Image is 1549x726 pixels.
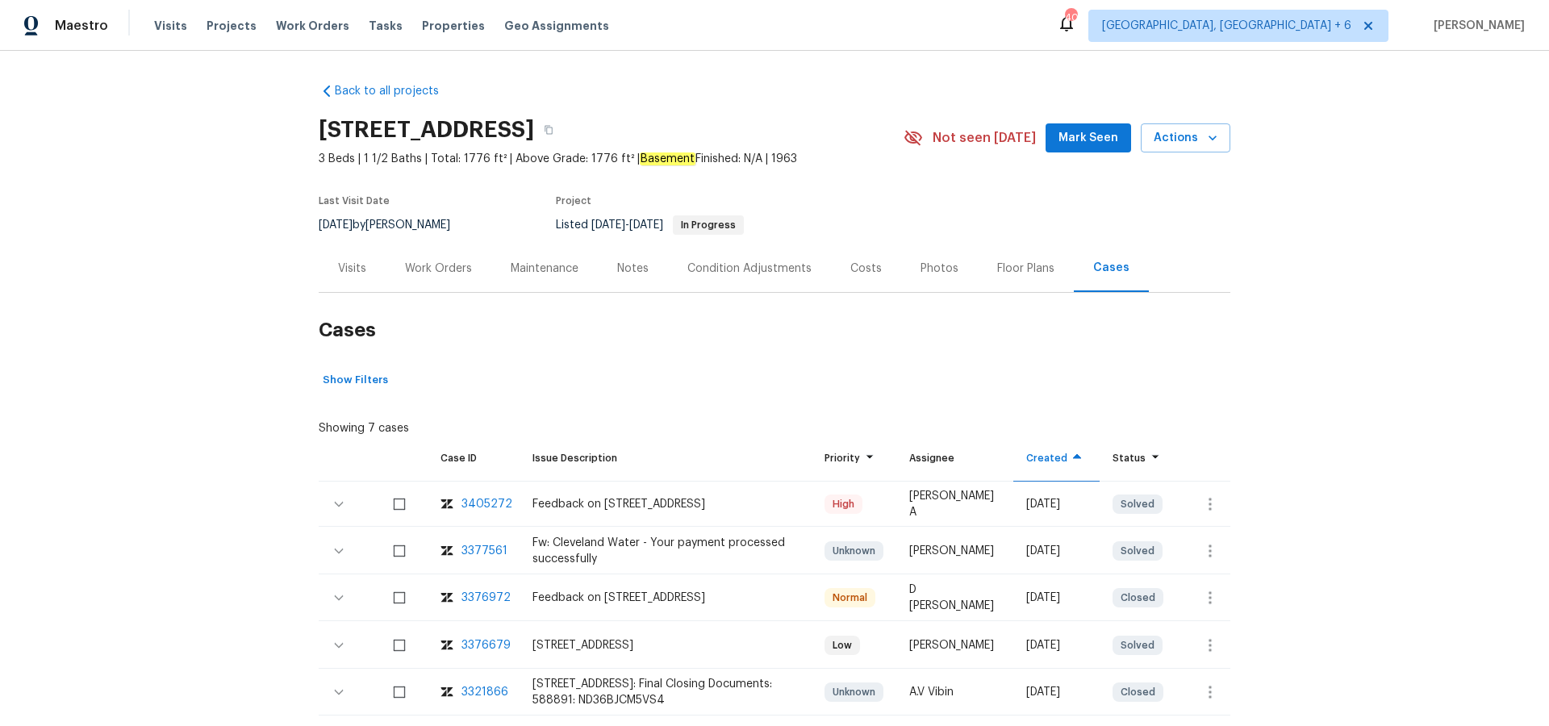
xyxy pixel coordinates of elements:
div: Visits [338,261,366,277]
span: [DATE] [629,219,663,231]
div: Floor Plans [997,261,1054,277]
span: [GEOGRAPHIC_DATA], [GEOGRAPHIC_DATA] + 6 [1102,18,1351,34]
div: [STREET_ADDRESS] [532,637,799,653]
div: Notes [617,261,649,277]
div: [DATE] [1026,590,1087,606]
h2: Cases [319,293,1230,368]
div: [STREET_ADDRESS]: Final Closing Documents: 588891: ND36BJCM5VS4 [532,676,799,708]
div: Maintenance [511,261,578,277]
button: Copy Address [534,115,563,144]
img: zendesk-icon [440,637,453,653]
div: Work Orders [405,261,472,277]
span: Maestro [55,18,108,34]
span: Unknown [826,543,882,559]
div: [PERSON_NAME] [909,637,1000,653]
div: 3376972 [461,590,511,606]
span: Show Filters [323,371,388,390]
div: Cases [1093,260,1129,276]
span: Actions [1154,128,1217,148]
div: [DATE] [1026,496,1087,512]
button: Actions [1141,123,1230,153]
div: Issue Description [532,450,799,466]
span: Closed [1114,590,1162,606]
div: 3376679 [461,637,511,653]
a: zendesk-icon3321866 [440,684,507,700]
div: 3405272 [461,496,512,512]
span: Solved [1114,496,1161,512]
span: Work Orders [276,18,349,34]
span: Properties [422,18,485,34]
div: Assignee [909,450,1000,466]
img: zendesk-icon [440,496,453,512]
a: zendesk-icon3377561 [440,543,507,559]
a: zendesk-icon3405272 [440,496,507,512]
span: Unknown [826,684,882,700]
div: 3321866 [461,684,508,700]
img: zendesk-icon [440,684,453,700]
span: Projects [207,18,257,34]
button: Show Filters [319,368,392,393]
div: [DATE] [1026,637,1087,653]
div: Status [1113,450,1165,466]
span: Not seen [DATE] [933,130,1036,146]
span: Closed [1114,684,1162,700]
div: Case ID [440,450,507,466]
div: D [PERSON_NAME] [909,582,1000,614]
a: zendesk-icon3376679 [440,637,507,653]
div: Priority [825,450,883,466]
span: High [826,496,861,512]
span: Visits [154,18,187,34]
div: by [PERSON_NAME] [319,215,470,235]
img: zendesk-icon [440,590,453,606]
span: Low [826,637,858,653]
img: zendesk-icon [440,543,453,559]
span: Listed [556,219,744,231]
a: zendesk-icon3376972 [440,590,507,606]
div: 3377561 [461,543,507,559]
span: Geo Assignments [504,18,609,34]
span: Solved [1114,637,1161,653]
span: [DATE] [591,219,625,231]
div: Created [1026,450,1087,466]
span: Last Visit Date [319,196,390,206]
h2: [STREET_ADDRESS] [319,122,534,138]
div: [DATE] [1026,543,1087,559]
button: Mark Seen [1046,123,1131,153]
span: - [591,219,663,231]
span: Normal [826,590,874,606]
span: 3 Beds | 1 1/2 Baths | Total: 1776 ft² | Above Grade: 1776 ft² | Finished: N/A | 1963 [319,151,904,167]
div: [PERSON_NAME] [909,543,1000,559]
div: Photos [921,261,958,277]
em: Basement [640,152,695,165]
span: Mark Seen [1058,128,1118,148]
div: A.V Vibin [909,684,1000,700]
div: Costs [850,261,882,277]
div: Feedback on [STREET_ADDRESS] [532,590,799,606]
span: Project [556,196,591,206]
div: Fw: Cleveland Water - Your payment processed successfully [532,535,799,567]
div: Condition Adjustments [687,261,812,277]
span: [PERSON_NAME] [1427,18,1525,34]
span: Tasks [369,20,403,31]
a: Back to all projects [319,83,474,99]
div: Feedback on [STREET_ADDRESS] [532,496,799,512]
div: Showing 7 cases [319,414,409,436]
div: [PERSON_NAME] A [909,488,1000,520]
div: [DATE] [1026,684,1087,700]
span: Solved [1114,543,1161,559]
span: In Progress [674,220,742,230]
span: [DATE] [319,219,353,231]
div: 40 [1065,10,1076,26]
